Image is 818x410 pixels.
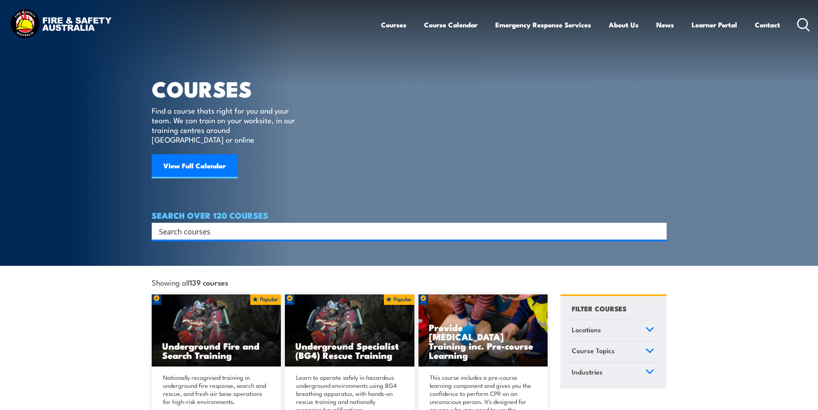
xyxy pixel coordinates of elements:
[152,79,307,98] h1: COURSES
[609,14,639,35] a: About Us
[572,324,601,335] span: Locations
[190,277,228,288] strong: 139 courses
[572,345,615,356] span: Course Topics
[159,225,649,237] input: Search input
[572,303,626,314] h4: FILTER COURSES
[152,154,238,178] a: View Full Calendar
[692,14,737,35] a: Learner Portal
[418,294,548,367] a: Provide [MEDICAL_DATA] Training inc. Pre-course Learning
[656,14,674,35] a: News
[381,14,406,35] a: Courses
[429,323,538,360] h3: Provide [MEDICAL_DATA] Training inc. Pre-course Learning
[285,294,414,367] img: Underground mine rescue
[568,320,658,341] a: Locations
[152,294,281,367] a: Underground Fire and Search Training
[653,226,664,237] button: Search magnifier button
[418,294,548,367] img: Low Voltage Rescue and Provide CPR
[152,294,281,367] img: Underground mine rescue
[152,106,299,144] p: Find a course thats right for you and your team. We can train on your worksite, in our training c...
[152,278,228,286] span: Showing all
[152,211,667,219] h4: SEARCH OVER 120 COURSES
[572,367,603,377] span: Industries
[568,362,658,383] a: Industries
[162,341,271,360] h3: Underground Fire and Search Training
[163,373,268,406] p: Nationally recognised training in underground fire response, search and rescue, and fresh air bas...
[161,226,651,237] form: Search form
[424,14,478,35] a: Course Calendar
[568,341,658,362] a: Course Topics
[755,14,780,35] a: Contact
[295,341,404,360] h3: Underground Specialist (BG4) Rescue Training
[285,294,414,367] a: Underground Specialist (BG4) Rescue Training
[495,14,591,35] a: Emergency Response Services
